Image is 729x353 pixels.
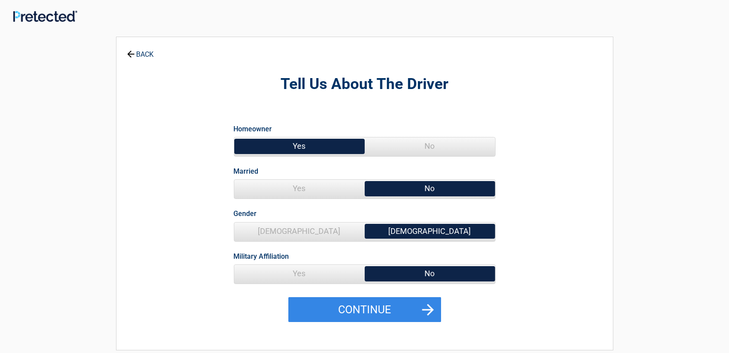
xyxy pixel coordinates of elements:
a: BACK [125,43,156,58]
label: Homeowner [234,123,272,135]
button: Continue [288,297,441,322]
span: Yes [234,137,365,155]
h2: Tell Us About The Driver [164,74,565,95]
label: Married [234,165,259,177]
span: No [365,137,495,155]
span: Yes [234,265,365,282]
span: Yes [234,180,365,197]
label: Military Affiliation [234,250,289,262]
span: No [365,265,495,282]
span: [DEMOGRAPHIC_DATA] [234,223,365,240]
span: No [365,180,495,197]
img: Main Logo [13,10,77,22]
span: [DEMOGRAPHIC_DATA] [365,223,495,240]
label: Gender [234,208,257,219]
